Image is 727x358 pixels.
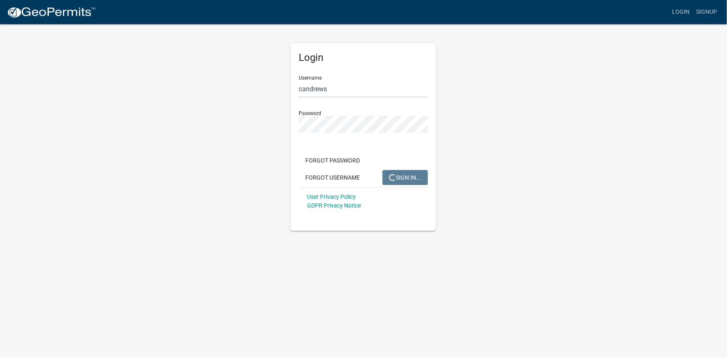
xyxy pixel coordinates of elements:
button: Forgot Password [299,153,367,168]
a: Login [669,4,693,20]
a: User Privacy Policy [307,193,356,200]
button: SIGN IN... [382,170,428,185]
span: SIGN IN... [389,174,421,180]
h5: Login [299,52,428,64]
button: Forgot Username [299,170,367,185]
a: GDPR Privacy Notice [307,202,361,209]
a: Signup [693,4,720,20]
